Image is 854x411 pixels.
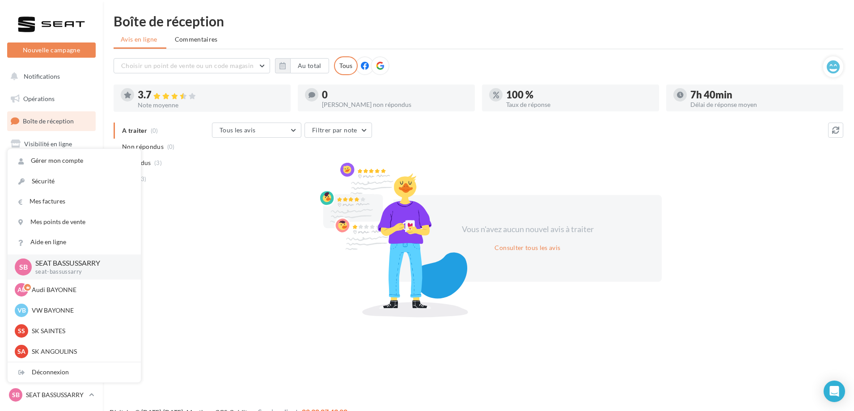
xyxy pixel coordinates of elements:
p: VW BAYONNE [32,306,130,315]
span: SB [19,262,28,272]
button: Au total [290,58,329,73]
div: Boîte de réception [114,14,843,28]
div: Déconnexion [8,362,141,382]
div: Tous [334,56,358,75]
span: VB [17,306,26,315]
a: Boîte de réception [5,111,97,131]
span: Notifications [24,72,60,80]
span: Non répondus [122,142,164,151]
div: Vous n'avez aucun nouvel avis à traiter [451,224,605,235]
a: PLV et print personnalisable [5,246,97,272]
div: Note moyenne [138,102,283,108]
button: Filtrer par note [304,123,372,138]
p: SEAT BASSUSSARRY [35,258,127,268]
div: 3.7 [138,90,283,100]
button: Au total [275,58,329,73]
span: SB [12,390,20,399]
a: SB SEAT BASSUSSARRY [7,386,96,403]
p: Audi BAYONNE [32,285,130,294]
a: Calendrier [5,224,97,242]
div: 0 [322,90,468,100]
a: Contacts [5,179,97,198]
a: Visibilité en ligne [5,135,97,153]
p: SEAT BASSUSSARRY [26,390,85,399]
span: Boîte de réception [23,117,74,125]
a: Aide en ligne [8,232,141,252]
span: Choisir un point de vente ou un code magasin [121,62,254,69]
div: Open Intercom Messenger [824,381,845,402]
button: Nouvelle campagne [7,42,96,58]
span: Visibilité en ligne [24,140,72,148]
span: Opérations [23,95,55,102]
span: (0) [167,143,175,150]
a: Campagnes [5,157,97,176]
span: Commentaires [175,35,218,44]
div: Délai de réponse moyen [690,102,836,108]
div: Taux de réponse [506,102,652,108]
a: Opérations [5,89,97,108]
span: AB [17,285,26,294]
a: Médiathèque [5,201,97,220]
span: Tous les avis [220,126,256,134]
div: [PERSON_NAME] non répondus [322,102,468,108]
a: Mes points de vente [8,212,141,232]
button: Choisir un point de vente ou un code magasin [114,58,270,73]
span: (3) [154,159,162,166]
div: 7h 40min [690,90,836,100]
button: Tous les avis [212,123,301,138]
p: SK ANGOULINS [32,347,130,356]
span: (3) [139,175,147,182]
span: SA [17,347,25,356]
button: Consulter tous les avis [491,242,564,253]
button: Notifications [5,67,94,86]
a: Mes factures [8,191,141,212]
div: 100 % [506,90,652,100]
a: Sécurité [8,171,141,191]
p: seat-bassussarry [35,268,127,276]
span: SS [18,326,25,335]
p: SK SAINTES [32,326,130,335]
a: Gérer mon compte [8,151,141,171]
